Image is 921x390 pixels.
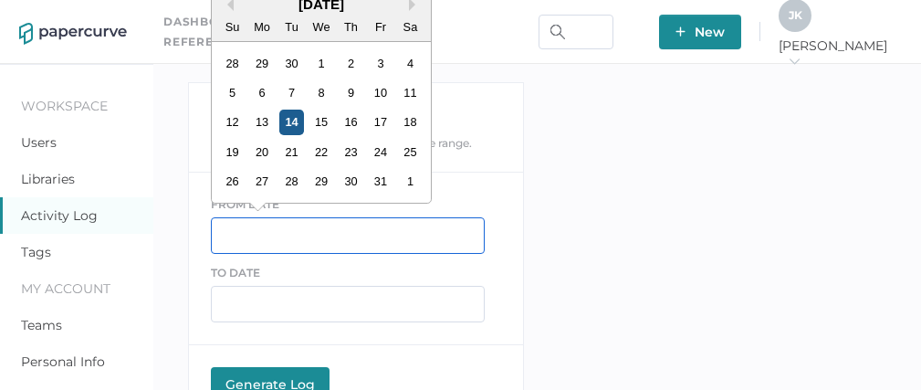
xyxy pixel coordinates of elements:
[250,15,275,39] div: Mo
[211,266,260,279] span: TO DATE
[279,80,304,105] div: Choose Tuesday, October 7th, 2025
[279,51,304,76] div: Choose Tuesday, September 30th, 2025
[398,80,423,105] div: Choose Saturday, October 11th, 2025
[339,51,363,76] div: Choose Thursday, October 2nd, 2025
[220,110,245,134] div: Choose Sunday, October 12th, 2025
[220,15,245,39] div: Su
[309,169,334,194] div: Choose Wednesday, October 29th, 2025
[309,140,334,164] div: Choose Wednesday, October 22nd, 2025
[398,51,423,76] div: Choose Saturday, October 4th, 2025
[309,80,334,105] div: Choose Wednesday, October 8th, 2025
[163,12,246,32] a: Dashboard
[250,51,275,76] div: Choose Monday, September 29th, 2025
[163,32,248,52] a: References
[339,110,363,134] div: Choose Thursday, October 16th, 2025
[779,37,902,70] span: [PERSON_NAME]
[398,110,423,134] div: Choose Saturday, October 18th, 2025
[218,48,425,196] div: month 2025-10
[21,207,98,224] a: Activity Log
[659,15,741,49] button: New
[250,110,275,134] div: Choose Monday, October 13th, 2025
[309,51,334,76] div: Choose Wednesday, October 1st, 2025
[220,169,245,194] div: Choose Sunday, October 26th, 2025
[220,51,245,76] div: Choose Sunday, September 28th, 2025
[369,169,393,194] div: Choose Friday, October 31st, 2025
[675,15,725,49] span: New
[398,140,423,164] div: Choose Saturday, October 25th, 2025
[21,317,62,333] a: Teams
[398,15,423,39] div: Sa
[21,134,57,151] a: Users
[339,140,363,164] div: Choose Thursday, October 23rd, 2025
[339,169,363,194] div: Choose Thursday, October 30th, 2025
[19,23,127,45] img: papercurve-logo-colour.7244d18c.svg
[398,169,423,194] div: Choose Saturday, November 1st, 2025
[250,169,275,194] div: Choose Monday, October 27th, 2025
[220,140,245,164] div: Choose Sunday, October 19th, 2025
[339,15,363,39] div: Th
[21,171,75,187] a: Libraries
[369,51,393,76] div: Choose Friday, October 3rd, 2025
[369,140,393,164] div: Choose Friday, October 24th, 2025
[369,15,393,39] div: Fr
[675,26,686,37] img: plus-white.e19ec114.svg
[21,244,51,260] a: Tags
[309,15,334,39] div: We
[550,25,565,39] img: search.bf03fe8b.svg
[250,140,275,164] div: Choose Monday, October 20th, 2025
[339,80,363,105] div: Choose Thursday, October 9th, 2025
[220,80,245,105] div: Choose Sunday, October 5th, 2025
[21,353,105,370] a: Personal Info
[369,80,393,105] div: Choose Friday, October 10th, 2025
[539,15,613,49] input: Search Workspace
[279,140,304,164] div: Choose Tuesday, October 21st, 2025
[250,80,275,105] div: Choose Monday, October 6th, 2025
[369,110,393,134] div: Choose Friday, October 17th, 2025
[279,15,304,39] div: Tu
[279,110,304,134] div: Choose Tuesday, October 14th, 2025
[789,8,802,22] span: J K
[309,110,334,134] div: Choose Wednesday, October 15th, 2025
[279,169,304,194] div: Choose Tuesday, October 28th, 2025
[788,55,801,68] i: arrow_right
